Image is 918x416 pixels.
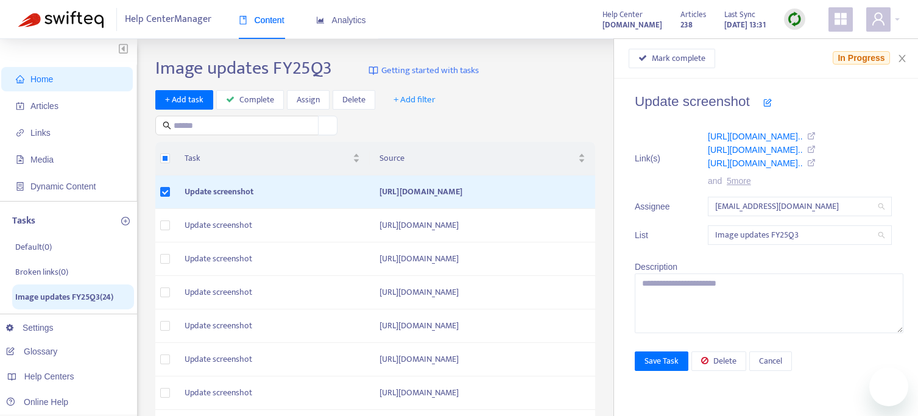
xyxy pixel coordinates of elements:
span: user [871,12,886,26]
td: [URL][DOMAIN_NAME] [370,376,595,410]
span: Help Centers [24,372,74,381]
div: and [708,174,816,188]
p: Default ( 0 ) [15,241,52,253]
span: Link(s) [635,152,677,165]
iframe: Button to launch messaging window [869,367,908,406]
span: close [897,54,907,63]
span: + Add filter [394,93,436,107]
span: search [878,203,885,210]
td: Update screenshot [175,343,370,376]
span: Mark complete [652,52,705,65]
span: Links [30,128,51,138]
span: link [16,129,24,137]
span: Assign [297,93,320,107]
th: Task [175,142,370,175]
h2: Image updates FY25Q3 [155,57,332,79]
span: account-book [16,102,24,110]
span: Articles [680,8,706,21]
span: In Progress [833,51,889,65]
span: search [878,231,885,239]
img: image-link [369,66,378,76]
button: Assign [287,90,330,110]
p: Image updates FY25Q3 ( 24 ) [15,291,113,303]
span: Save Task [644,354,679,368]
a: 5 more [727,176,751,186]
span: Assignee [635,200,677,213]
a: Settings [6,323,54,333]
span: Complete [239,93,274,107]
button: + Add task [155,90,213,110]
td: Update screenshot [175,309,370,343]
span: Content [239,15,284,25]
td: Update screenshot [175,276,370,309]
span: Delete [342,93,365,107]
span: Image updates FY25Q3 [715,226,884,244]
button: Complete [216,90,284,110]
p: Broken links ( 0 ) [15,266,68,278]
span: Media [30,155,54,164]
span: area-chart [316,16,325,24]
td: [URL][DOMAIN_NAME] [370,309,595,343]
span: home [16,75,24,83]
span: search [163,121,171,130]
span: Cancel [759,354,782,368]
td: [URL][DOMAIN_NAME] [370,209,595,242]
span: file-image [16,155,24,164]
a: Getting started with tasks [369,57,479,84]
td: [URL][DOMAIN_NAME] [370,276,595,309]
a: [URL][DOMAIN_NAME].. [708,132,803,141]
span: plus-circle [121,217,130,225]
a: Glossary [6,347,57,356]
td: Update screenshot [175,209,370,242]
span: book [239,16,247,24]
td: Update screenshot [175,175,370,209]
a: Online Help [6,397,68,407]
strong: [DATE] 13:31 [724,18,766,32]
td: Update screenshot [175,376,370,410]
button: Save Task [635,351,688,371]
span: Help Center Manager [125,8,211,31]
span: Help Center [602,8,643,21]
th: Source [370,142,595,175]
button: Delete [691,351,746,371]
a: [URL][DOMAIN_NAME].. [708,158,803,168]
span: appstore [833,12,848,26]
span: + Add task [165,93,203,107]
td: [URL][DOMAIN_NAME] [370,242,595,276]
span: Getting started with tasks [381,64,479,78]
button: Close [894,53,911,65]
span: Description [635,262,677,272]
a: [URL][DOMAIN_NAME].. [708,145,803,155]
span: Task [185,152,350,165]
button: + Add filter [384,90,445,110]
button: Delete [333,90,375,110]
span: container [16,182,24,191]
td: [URL][DOMAIN_NAME] [370,175,595,209]
span: Analytics [316,15,366,25]
span: Delete [713,354,736,368]
img: Swifteq [18,11,104,28]
span: Last Sync [724,8,755,21]
button: Cancel [749,351,792,371]
span: Source [380,152,576,165]
span: List [635,228,677,242]
td: Update screenshot [175,242,370,276]
span: Dynamic Content [30,182,96,191]
strong: 238 [680,18,693,32]
td: [URL][DOMAIN_NAME] [370,343,595,376]
img: sync.dc5367851b00ba804db3.png [787,12,802,27]
p: Tasks [12,214,35,228]
h4: Update screenshot [635,93,903,110]
a: [DOMAIN_NAME] [602,18,662,32]
button: Mark complete [629,49,715,68]
span: Home [30,74,53,84]
span: support@sendible.com [715,197,884,216]
span: Articles [30,101,58,111]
